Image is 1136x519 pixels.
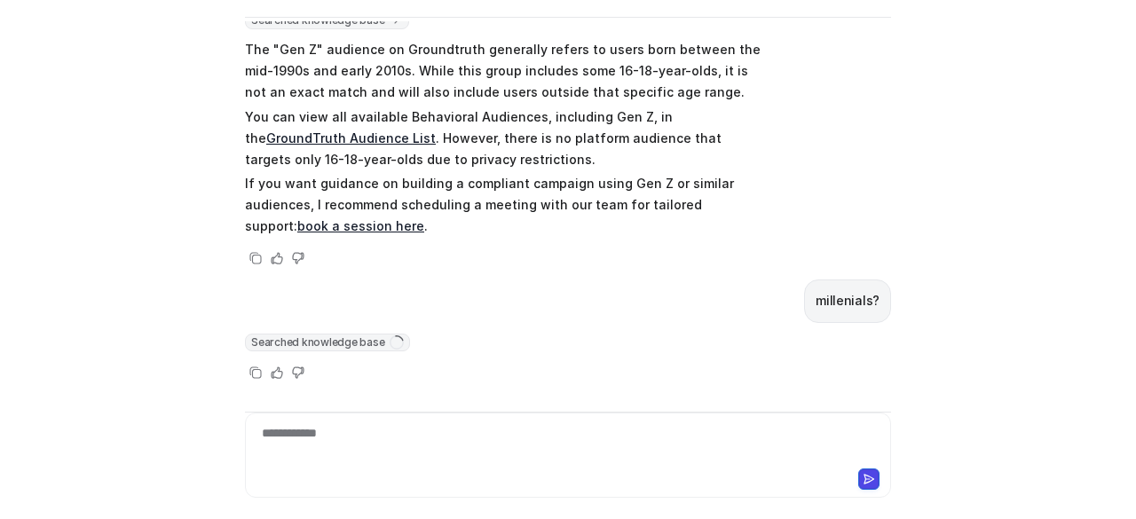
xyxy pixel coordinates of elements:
[245,106,764,170] p: You can view all available Behavioral Audiences, including Gen Z, in the . However, there is no p...
[245,39,764,103] p: The "Gen Z" audience on Groundtruth generally refers to users born between the mid-1990s and earl...
[816,290,880,311] p: millenials?
[297,218,424,233] a: book a session here
[266,130,436,145] a: GroundTruth Audience List
[245,334,410,351] span: Searched knowledge base
[245,173,764,237] p: If you want guidance on building a compliant campaign using Gen Z or similar audiences, I recomme...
